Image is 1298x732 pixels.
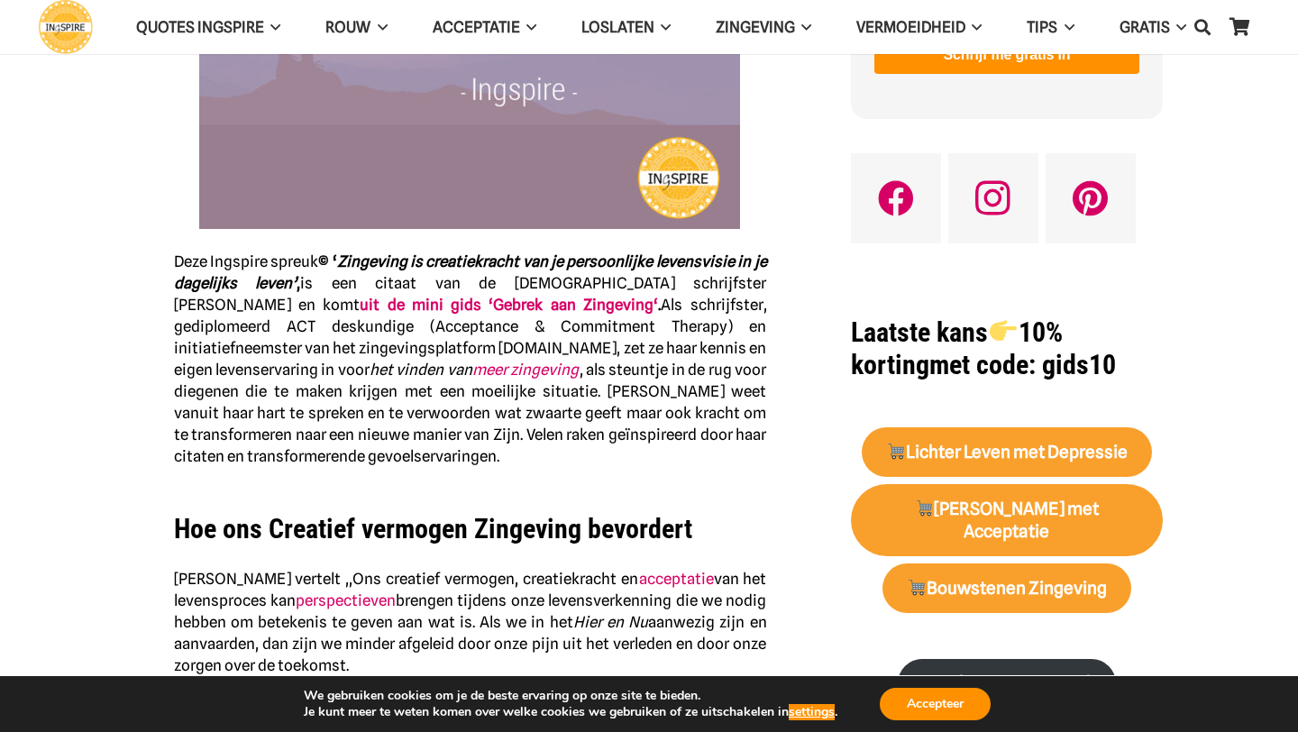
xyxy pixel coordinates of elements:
span: Acceptatie [433,18,520,36]
span: GRATIS [1120,18,1170,36]
a: 🛒Bouwstenen Zingeving [882,563,1132,613]
span: Zingeving Menu [795,5,811,50]
a: GRATISGRATIS Menu [1097,5,1209,50]
strong: [PERSON_NAME] met Acceptatie [915,499,1100,542]
p: We gebruiken cookies om je de beste ervaring op onze site te bieden. [304,688,837,704]
a: Pinterest [1046,153,1136,243]
a: E-gidsen voor Herstel [898,659,1116,709]
p: [PERSON_NAME] vertelt ,,Ons creatief vermogen, creatiekracht en van het levensproces kan brengen ... [174,568,767,676]
img: 🛒 [887,443,904,460]
span: VERMOEIDHEID [856,18,965,36]
strong: Laatste kans 10% korting [851,316,1063,380]
em: Hier en Nu [573,613,648,631]
a: 🛒[PERSON_NAME] met Acceptatie [851,484,1163,556]
a: ‘ [654,296,658,314]
span: GRATIS Menu [1170,5,1186,50]
img: 🛒 [908,579,925,596]
a: acceptatie [639,570,714,588]
span: QUOTES INGSPIRE [136,18,264,36]
span: TIPS Menu [1057,5,1074,50]
span: Loslaten [581,18,654,36]
em: Zingeving is creatiekracht van je persoonlijke levensvisie in je dagelijks leven’ [174,252,767,292]
button: settings [789,704,835,720]
span: ROUW [325,18,370,36]
a: Instagram [948,153,1038,243]
strong: © ‘ , [174,252,767,292]
strong: Bouwstenen Zingeving [907,578,1107,599]
a: TIPSTIPS Menu [1004,5,1096,50]
a: uit de mini gids ‘Gebrek aan Zingeving [360,296,654,314]
a: LoslatenLoslaten Menu [559,5,693,50]
span: ROUW Menu [370,5,387,50]
em: het vinden van [370,361,472,379]
a: ZingevingZingeving Menu [693,5,834,50]
a: VERMOEIDHEIDVERMOEIDHEID Menu [834,5,1004,50]
button: Schrijf me gratis in [874,36,1138,74]
img: 🛒 [916,499,933,517]
strong: E-gidsen voor Herstel [922,673,1091,693]
span: Acceptatie Menu [520,5,536,50]
a: AcceptatieAcceptatie Menu [410,5,559,50]
a: QUOTES INGSPIREQUOTES INGSPIRE Menu [114,5,303,50]
strong: . [360,296,661,314]
a: perspectieven [296,591,396,609]
a: meer zingeving [472,361,580,379]
span: Zingeving [716,18,795,36]
h1: Hoe ons Creatief vermogen Zingeving bevordert [174,490,767,545]
span: TIPS [1027,18,1057,36]
span: Loslaten Menu [654,5,671,50]
a: Zoeken [1184,5,1220,50]
button: Accepteer [880,688,991,720]
a: Facebook [851,153,941,243]
h1: met code: gids10 [851,316,1163,381]
strong: Lichter Leven met Depressie [886,442,1128,462]
p: Je kunt meer te weten komen over welke cookies we gebruiken of ze uitschakelen in . [304,704,837,720]
a: ROUWROUW Menu [303,5,409,50]
span: VERMOEIDHEID Menu [965,5,982,50]
img: 👉 [990,317,1017,344]
a: 🛒Lichter Leven met Depressie [862,427,1153,477]
span: QUOTES INGSPIRE Menu [264,5,280,50]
